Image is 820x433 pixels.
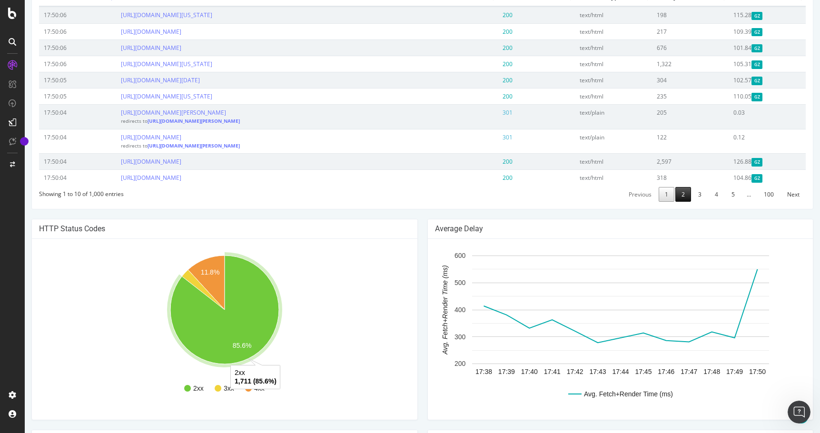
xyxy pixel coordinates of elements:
text: 17:44 [587,368,604,375]
td: 17:50:05 [14,88,91,104]
span: 200 [478,157,488,166]
a: [URL][DOMAIN_NAME] [96,133,157,141]
td: 17:50:04 [14,104,91,128]
text: 11.8% [176,268,195,276]
td: text/html [550,88,627,104]
a: [URL][DOMAIN_NAME][US_STATE] [96,92,188,100]
h4: HTTP Status Codes [14,224,385,234]
span: 200 [478,28,488,36]
text: 17:41 [519,368,535,375]
text: 600 [429,252,441,260]
td: 101.84 [704,39,781,56]
td: 17:50:06 [14,23,91,39]
text: 17:50 [724,368,741,375]
a: [URL][DOMAIN_NAME] [96,44,157,52]
td: 235 [627,88,704,104]
svg: A chart. [410,246,781,413]
a: [URL][DOMAIN_NAME][PERSON_NAME] [123,118,215,124]
td: 17:50:04 [14,169,91,186]
td: 318 [627,169,704,186]
span: 200 [478,44,488,52]
text: 1,711 (85.6%) [210,377,252,385]
a: [URL][DOMAIN_NAME][US_STATE] [96,60,188,68]
text: 3xx [199,384,209,392]
text: 17:40 [496,368,513,375]
td: text/html [550,39,627,56]
span: 200 [478,92,488,100]
td: text/html [550,153,627,169]
div: Tooltip anchor [20,137,29,146]
td: 205 [627,104,704,128]
td: 17:50:05 [14,72,91,88]
a: [URL][DOMAIN_NAME][US_STATE] [96,11,188,19]
td: text/plain [550,104,627,128]
td: 1,322 [627,56,704,72]
span: … [716,190,732,198]
span: Gzipped Content [727,174,738,182]
td: 110.05 [704,88,781,104]
text: 17:38 [450,368,467,375]
a: 2 [651,187,666,202]
td: text/html [550,7,627,23]
span: 301 [478,133,488,141]
a: Previous [598,187,633,202]
span: Gzipped Content [727,44,738,52]
text: Avg. Fetch+Render Time (ms) [559,390,648,398]
text: 400 [429,306,441,314]
td: 126.88 [704,153,781,169]
td: text/html [550,56,627,72]
iframe: Intercom live chat [788,401,810,423]
small: redirects to [96,142,215,149]
td: text/html [550,23,627,39]
div: Showing 1 to 10 of 1,000 entries [14,186,99,198]
span: 200 [478,174,488,182]
span: Gzipped Content [727,77,738,85]
a: 5 [701,187,716,202]
h4: Average Delay [410,224,781,234]
td: 17:50:06 [14,56,91,72]
text: 4xx [229,384,240,392]
a: [URL][DOMAIN_NAME] [96,28,157,36]
td: text/plain [550,129,627,153]
span: Gzipped Content [727,93,738,101]
td: 122 [627,129,704,153]
span: 301 [478,108,488,117]
span: Gzipped Content [727,12,738,20]
text: 200 [429,360,441,368]
td: 17:50:06 [14,39,91,56]
text: 17:46 [633,368,650,375]
span: Gzipped Content [727,28,738,36]
td: text/html [550,169,627,186]
span: 200 [478,11,488,19]
a: 1 [634,187,650,202]
td: text/html [550,72,627,88]
text: 17:45 [610,368,627,375]
text: Avg. Fetch+Render Time (ms) [416,265,424,355]
a: [URL][DOMAIN_NAME] [96,157,157,166]
text: 17:48 [679,368,695,375]
td: 304 [627,72,704,88]
td: 17:50:04 [14,129,91,153]
td: 676 [627,39,704,56]
a: [URL][DOMAIN_NAME][DATE] [96,76,175,84]
td: 115.28 [704,7,781,23]
text: 2xx [168,384,179,392]
a: [URL][DOMAIN_NAME][PERSON_NAME] [96,108,201,117]
td: 109.39 [704,23,781,39]
text: 17:42 [542,368,558,375]
small: redirects to [96,118,215,124]
text: 17:39 [473,368,490,375]
a: Next [756,187,781,202]
td: 0.03 [704,104,781,128]
div: A chart. [14,246,385,413]
td: 2,597 [627,153,704,169]
a: [URL][DOMAIN_NAME][PERSON_NAME] [123,142,215,149]
text: 85.6% [208,342,227,349]
td: 102.57 [704,72,781,88]
text: 17:49 [701,368,718,375]
td: 105.31 [704,56,781,72]
a: 3 [667,187,683,202]
td: 217 [627,23,704,39]
text: 2xx [210,369,220,376]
